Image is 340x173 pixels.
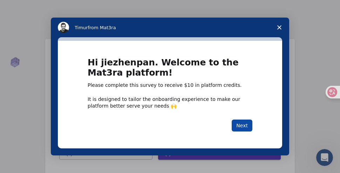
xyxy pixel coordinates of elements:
[88,58,252,82] h1: Hi jiezhenpan. Welcome to the Mat3ra platform!
[18,5,29,11] span: 支持
[232,120,252,132] button: Next
[88,82,252,89] div: Please complete this survey to receive $10 in platform credits.
[75,25,88,30] span: Timur
[88,25,116,30] span: from Mat3ra
[88,96,252,109] div: It is designed to tailor the onboarding experience to make our platform better serve your needs 🙌
[270,18,289,37] span: Close survey
[58,22,69,33] img: Profile image for Timur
